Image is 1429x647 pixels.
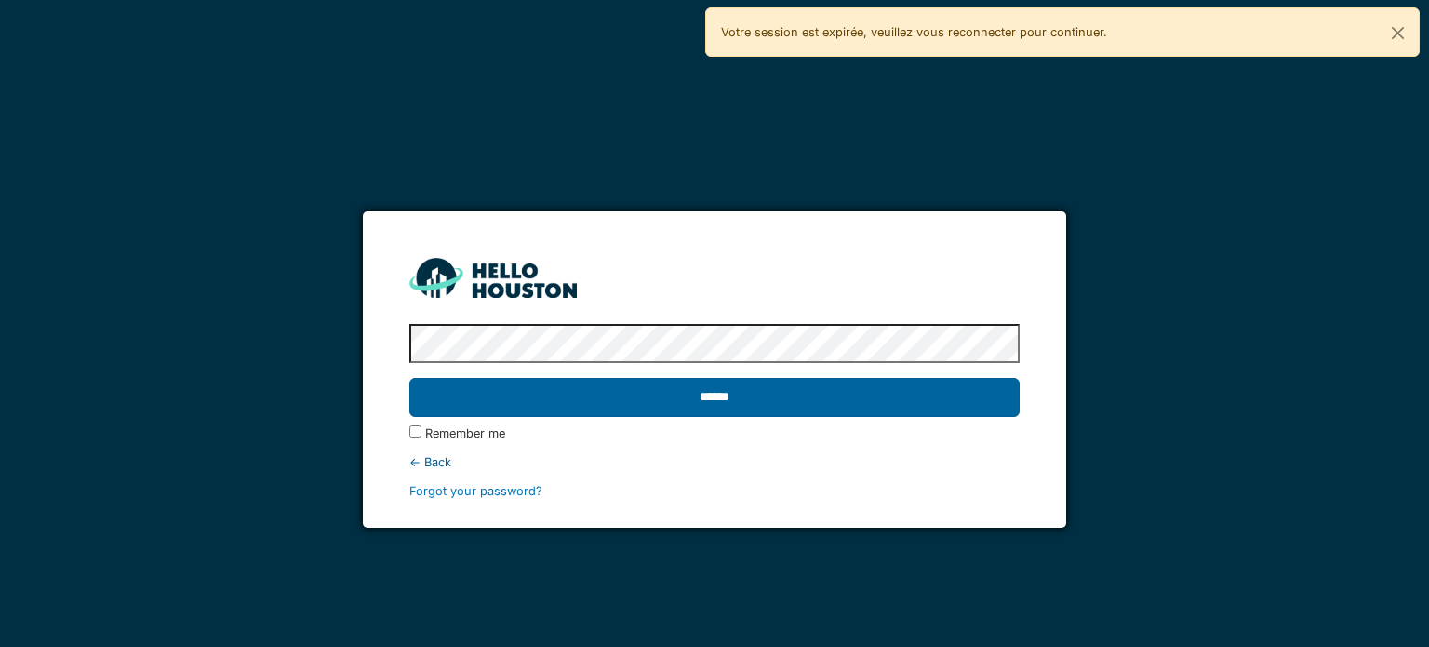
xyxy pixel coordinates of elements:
[425,425,505,442] label: Remember me
[409,453,1019,471] div: ← Back
[409,258,577,298] img: HH_line-BYnF2_Hg.png
[409,484,542,498] a: Forgot your password?
[705,7,1420,57] div: Votre session est expirée, veuillez vous reconnecter pour continuer.
[1377,8,1419,58] button: Close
